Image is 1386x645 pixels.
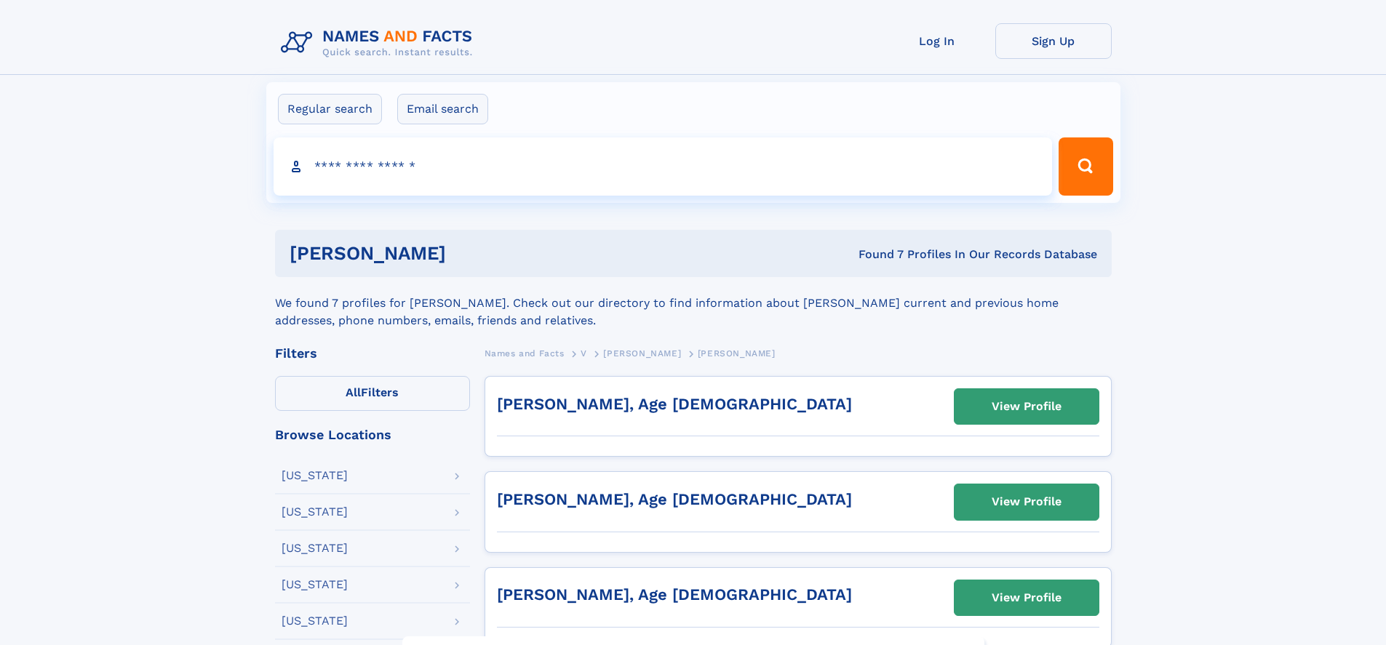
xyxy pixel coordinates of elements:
a: View Profile [955,484,1099,519]
div: We found 7 profiles for [PERSON_NAME]. Check out our directory to find information about [PERSON_... [275,277,1112,329]
div: Filters [275,347,470,360]
a: Log In [879,23,995,59]
a: [PERSON_NAME], Age [DEMOGRAPHIC_DATA] [497,585,852,604]
a: View Profile [955,580,1099,615]
div: [US_STATE] [282,615,348,627]
a: V [581,344,587,362]
a: [PERSON_NAME], Age [DEMOGRAPHIC_DATA] [497,395,852,413]
label: Regular search [278,94,382,124]
label: Email search [397,94,488,124]
a: [PERSON_NAME], Age [DEMOGRAPHIC_DATA] [497,490,852,508]
a: [PERSON_NAME] [603,344,681,362]
input: search input [274,137,1053,196]
div: Browse Locations [275,428,470,441]
div: [US_STATE] [282,542,348,554]
div: View Profile [992,390,1062,423]
a: View Profile [955,389,1099,424]
div: View Profile [992,485,1062,518]
h1: [PERSON_NAME] [290,244,653,263]
span: [PERSON_NAME] [603,348,681,358]
span: [PERSON_NAME] [698,348,776,358]
div: View Profile [992,581,1062,614]
div: [US_STATE] [282,579,348,590]
button: Search Button [1059,137,1112,196]
div: Found 7 Profiles In Our Records Database [652,247,1097,263]
span: V [581,348,587,358]
a: Sign Up [995,23,1112,59]
div: [US_STATE] [282,470,348,481]
div: [US_STATE] [282,506,348,518]
img: Logo Names and Facts [275,23,485,63]
span: All [346,385,361,399]
label: Filters [275,376,470,411]
a: Names and Facts [485,344,565,362]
